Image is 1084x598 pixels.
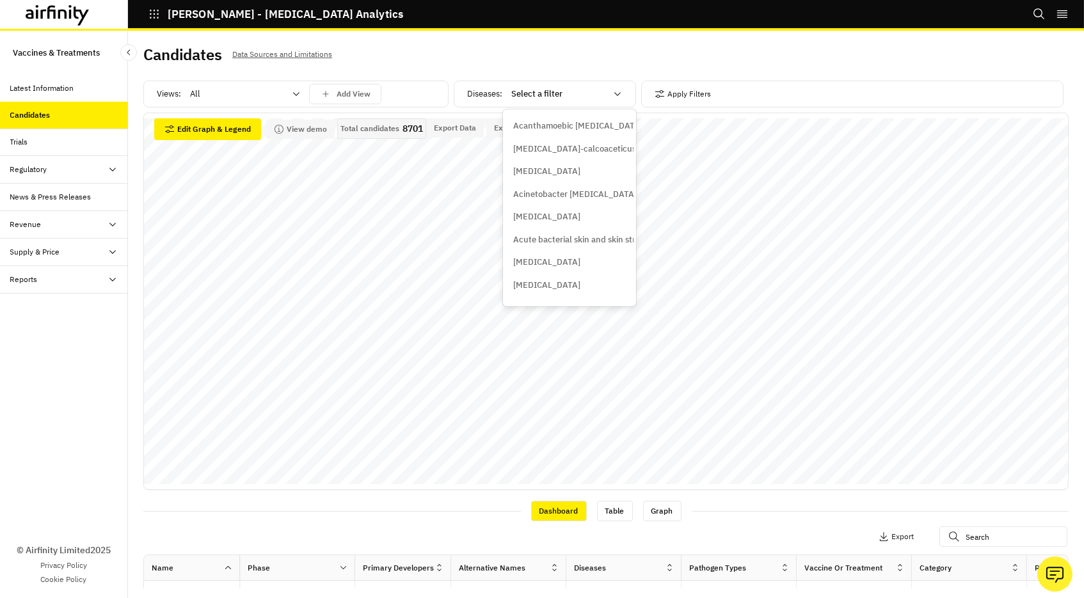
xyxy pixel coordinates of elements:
div: Trials [10,136,28,148]
input: Search [939,526,1067,547]
button: Export [879,526,914,547]
h2: Candidates [143,45,222,64]
div: Name [152,562,173,574]
div: Table [597,501,633,521]
button: Edit Graph & Legend [154,118,261,140]
p: Acute bacterial skin and skin structure infections (ABSSSI) [513,233,626,246]
div: Category [920,562,952,574]
div: Regulatory [10,164,47,175]
p: Acanthamoebic [MEDICAL_DATA] [513,120,642,132]
p: [MEDICAL_DATA] [513,256,580,269]
a: Cookie Policy [41,574,87,585]
button: Ask our analysts [1037,556,1072,592]
button: Close Sidebar [120,44,137,61]
button: Export Data [426,118,484,138]
p: Total candidates [340,124,399,133]
div: Dashboard [531,501,587,521]
div: Vaccine or Treatment [804,562,882,574]
div: Reports [10,274,38,285]
button: View demo [266,120,335,139]
p: [MEDICAL_DATA] [513,279,580,292]
div: News & Press Releases [10,191,92,203]
p: [MEDICAL_DATA] [513,165,580,178]
button: Apply Filters [655,84,711,104]
p: © Airfinity Limited 2025 [17,544,111,557]
div: Pathogen Types [689,562,746,574]
div: Supply & Price [10,246,60,258]
p: [MEDICAL_DATA]-calcoaceticus complex infection [513,143,626,155]
div: Views: [157,84,381,104]
button: Export as Image [486,118,561,138]
p: Acinetobacter [MEDICAL_DATA] [513,188,637,201]
div: Primary Developers [363,562,434,574]
a: Privacy Policy [40,560,87,571]
p: [PERSON_NAME] - [MEDICAL_DATA] Analytics [168,8,403,20]
div: Candidates [10,109,51,121]
div: Diseases : [467,84,630,104]
button: [PERSON_NAME] - [MEDICAL_DATA] Analytics [148,3,403,25]
p: [MEDICAL_DATA] [513,301,580,314]
p: 8701 [403,124,423,133]
p: [MEDICAL_DATA] [513,210,580,223]
div: Latest Information [10,83,74,94]
div: Alternative Names [459,562,525,574]
button: Apply Filters [746,526,802,547]
p: Add View [337,90,371,98]
button: save changes [309,84,381,104]
div: Revenue [10,219,42,230]
p: Export [891,532,914,541]
button: Search [1033,3,1046,25]
div: Diseases [574,562,606,574]
button: Columns [820,526,863,547]
p: Data Sources and Limitations [232,47,332,61]
div: Phase [248,562,270,574]
div: Graph [643,501,681,521]
p: Vaccines & Treatments [13,41,100,65]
